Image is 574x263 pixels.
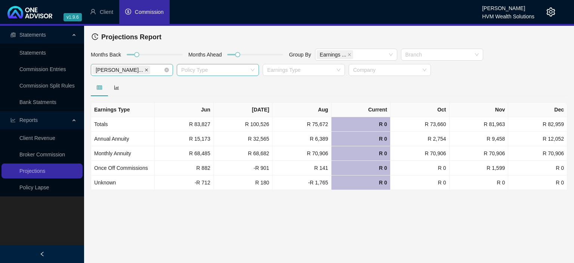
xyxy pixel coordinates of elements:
[391,117,450,132] td: R 73,660
[391,146,450,161] td: R 70,906
[508,175,567,190] td: R 0
[508,161,567,175] td: R 0
[331,117,391,132] td: R 0
[135,9,164,15] span: Commission
[508,146,567,161] td: R 70,906
[19,99,56,105] a: Bank Statments
[91,175,155,190] td: Unknown
[40,251,45,257] span: left
[19,117,38,123] span: Reports
[155,175,214,190] td: -R 712
[155,161,214,175] td: R 882
[91,117,155,132] td: Totals
[214,132,273,146] td: R 32,565
[10,117,16,123] span: line-chart
[155,146,214,161] td: R 68,485
[272,161,331,175] td: R 141
[272,175,331,190] td: -R 1,765
[482,10,534,18] div: HVM Wealth Solutions
[19,66,66,72] a: Commission Entries
[348,53,351,56] span: close
[155,117,214,132] td: R 83,827
[97,85,102,90] span: table
[272,117,331,132] td: R 75,672
[450,117,509,132] td: R 81,963
[214,146,273,161] td: R 68,682
[64,13,82,21] span: v1.9.6
[391,161,450,175] td: R 0
[508,132,567,146] td: R 12,052
[508,103,567,117] th: Dec
[19,152,65,158] a: Broker Commission
[450,146,509,161] td: R 70,906
[450,103,509,117] th: Nov
[7,6,52,18] img: 2df55531c6924b55f21c4cf5d4484680-logo-light.svg
[546,7,555,16] span: setting
[317,50,354,59] span: Earnings Type
[19,168,45,174] a: Projections
[287,51,313,62] div: Group By
[91,103,155,117] th: Earnings Type
[450,132,509,146] td: R 9,458
[19,135,55,141] a: Client Revenue
[331,146,391,161] td: R 0
[92,33,98,40] span: history
[100,9,113,15] span: Client
[91,146,155,161] td: Monthly Annuity
[391,103,450,117] th: Oct
[164,68,169,72] span: close-circle
[272,103,331,117] th: Aug
[155,103,214,117] th: Jun
[89,51,123,62] div: Months Back
[331,161,391,175] td: R 0
[214,103,273,117] th: [DATE]
[10,32,16,37] span: reconciliation
[114,85,119,90] span: bar-chart
[19,184,49,190] a: Policy Lapse
[145,68,148,72] span: close
[320,51,346,59] span: Earnings ...
[391,175,450,190] td: R 0
[331,175,391,190] td: R 0
[92,65,150,74] span: Carla Roodt
[482,2,534,10] div: [PERSON_NAME]
[91,132,155,146] td: Annual Annuity
[391,132,450,146] td: R 2,754
[450,161,509,175] td: R 1,599
[214,117,273,132] td: R 100,526
[19,50,46,56] a: Statements
[214,161,273,175] td: -R 901
[96,66,143,74] span: [PERSON_NAME]...
[91,161,155,175] td: Once Off Commissions
[19,32,46,38] span: Statements
[19,83,75,89] a: Commission Split Rules
[450,175,509,190] td: R 0
[90,9,96,15] span: user
[125,9,131,15] span: dollar
[331,132,391,146] td: R 0
[272,132,331,146] td: R 6,389
[214,175,273,190] td: R 180
[508,117,567,132] td: R 82,959
[272,146,331,161] td: R 70,906
[331,103,391,117] th: Current
[155,132,214,146] td: R 15,173
[186,51,224,62] div: Months Ahead
[101,33,161,41] span: Projections Report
